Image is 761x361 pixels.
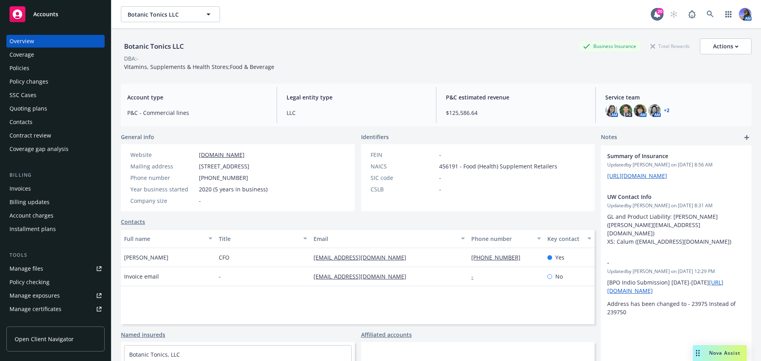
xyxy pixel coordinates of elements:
img: photo [739,8,751,21]
span: Service team [605,93,745,101]
div: SIC code [371,174,436,182]
a: Policy checking [6,276,105,288]
a: Invoices [6,182,105,195]
span: Identifiers [361,133,389,141]
p: [BPO Indio Submission] [DATE]-[DATE] [607,278,745,295]
span: Yes [555,253,564,262]
a: Coverage [6,48,105,61]
button: Phone number [468,229,544,248]
a: Overview [6,35,105,48]
a: Manage claims [6,316,105,329]
div: CSLB [371,185,436,193]
a: [PHONE_NUMBER] [471,254,527,261]
span: - [607,258,725,267]
div: NAICS [371,162,436,170]
div: Mailing address [130,162,196,170]
a: Manage files [6,262,105,275]
span: [PERSON_NAME] [124,253,168,262]
p: Address has been changed to - 23975 Instead of 239750 [607,300,745,316]
button: Actions [700,38,751,54]
span: Open Client Navigator [15,335,74,343]
div: DBA: - [124,54,139,63]
span: Notes [601,133,617,142]
a: Coverage gap analysis [6,143,105,155]
div: Tools [6,251,105,259]
a: Contract review [6,129,105,142]
div: SSC Cases [10,89,36,101]
a: Account charges [6,209,105,222]
div: Contract review [10,129,51,142]
span: General info [121,133,154,141]
a: Accounts [6,3,105,25]
span: Updated by [PERSON_NAME] on [DATE] 8:56 AM [607,161,745,168]
span: UW Contact Info [607,193,725,201]
div: Phone number [130,174,196,182]
img: photo [605,104,618,117]
span: Account type [127,93,267,101]
img: photo [648,104,661,117]
span: 456191 - Food (Health) Supplement Retailers [439,162,557,170]
span: CFO [219,253,229,262]
div: Invoices [10,182,31,195]
div: Manage certificates [10,303,61,315]
button: Full name [121,229,216,248]
div: Manage exposures [10,289,60,302]
div: Website [130,151,196,159]
div: Policy checking [10,276,50,288]
div: Phone number [471,235,532,243]
a: Installment plans [6,223,105,235]
a: [EMAIL_ADDRESS][DOMAIN_NAME] [314,273,413,280]
div: Billing updates [10,196,50,208]
a: SSC Cases [6,89,105,101]
div: UW Contact InfoUpdatedby [PERSON_NAME] on [DATE] 8:31 AMGL and Product Liability: [PERSON_NAME] (... [601,186,751,252]
span: - [199,197,201,205]
button: Botanic Tonics LLC [121,6,220,22]
span: 2020 (5 years in business) [199,185,268,193]
div: Email [314,235,456,243]
a: add [742,133,751,142]
a: Botanic Tonics, LLC [129,351,180,358]
button: Key contact [544,229,595,248]
p: GL and Product Liability: [PERSON_NAME] ([PERSON_NAME][EMAIL_ADDRESS][DOMAIN_NAME]) XS: Calum ([E... [607,212,745,246]
button: Email [310,229,468,248]
div: Year business started [130,185,196,193]
img: photo [620,104,632,117]
div: Total Rewards [646,41,694,51]
div: Installment plans [10,223,56,235]
span: - [439,151,441,159]
div: Manage files [10,262,43,275]
a: Search [702,6,718,22]
span: Updated by [PERSON_NAME] on [DATE] 12:29 PM [607,268,745,275]
button: Title [216,229,310,248]
a: [URL][DOMAIN_NAME] [607,172,667,180]
span: Invoice email [124,272,159,281]
span: [PHONE_NUMBER] [199,174,248,182]
div: Contacts [10,116,33,128]
div: Policy changes [10,75,48,88]
span: P&C - Commercial lines [127,109,267,117]
div: Coverage gap analysis [10,143,69,155]
div: -Updatedby [PERSON_NAME] on [DATE] 12:29 PM[BPO Indio Submission] [DATE]-[DATE][URL][DOMAIN_NAME]... [601,252,751,323]
div: Policies [10,62,29,74]
span: Updated by [PERSON_NAME] on [DATE] 8:31 AM [607,202,745,209]
a: Contacts [121,218,145,226]
div: Botanic Tonics LLC [121,41,187,52]
a: Named insureds [121,330,165,339]
span: - [219,272,221,281]
div: Summary of InsuranceUpdatedby [PERSON_NAME] on [DATE] 8:56 AM[URL][DOMAIN_NAME] [601,145,751,186]
a: Manage certificates [6,303,105,315]
a: Policy changes [6,75,105,88]
div: Title [219,235,298,243]
a: Billing updates [6,196,105,208]
div: Company size [130,197,196,205]
span: Nova Assist [709,350,740,356]
span: [STREET_ADDRESS] [199,162,249,170]
div: Business Insurance [579,41,640,51]
div: Coverage [10,48,34,61]
span: Botanic Tonics LLC [128,10,196,19]
span: Summary of Insurance [607,152,725,160]
div: Overview [10,35,34,48]
a: [EMAIL_ADDRESS][DOMAIN_NAME] [314,254,413,261]
a: Quoting plans [6,102,105,115]
span: Accounts [33,11,58,17]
